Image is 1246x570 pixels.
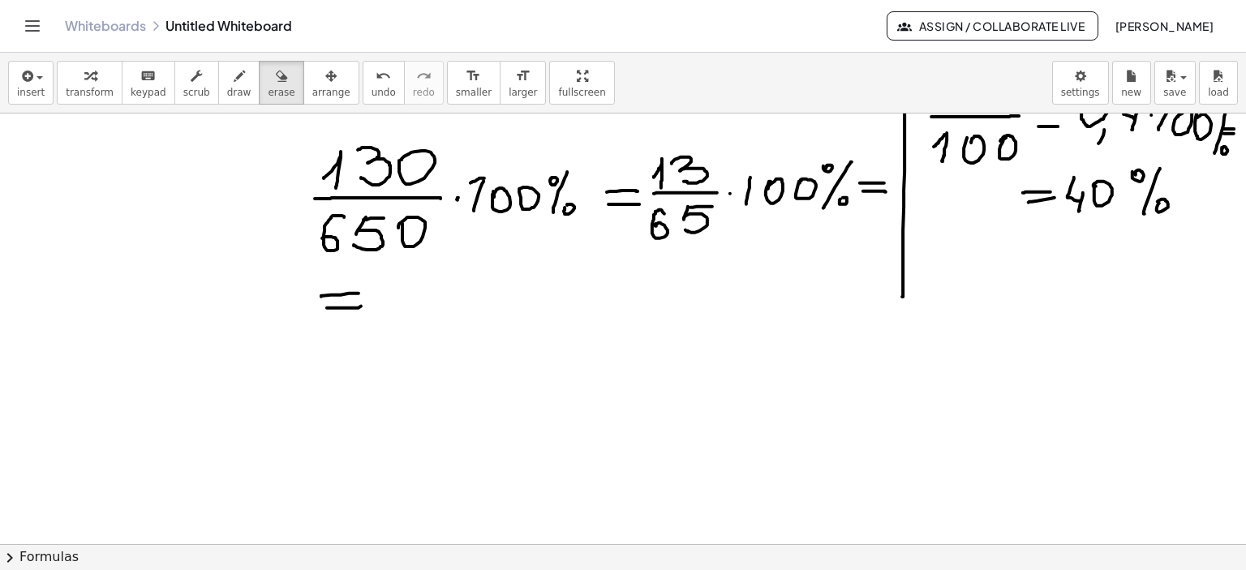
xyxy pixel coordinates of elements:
[65,18,146,34] a: Whiteboards
[8,61,54,105] button: insert
[1163,87,1186,98] span: save
[66,87,114,98] span: transform
[509,87,537,98] span: larger
[17,87,45,98] span: insert
[500,61,546,105] button: format_sizelarger
[312,87,350,98] span: arrange
[372,87,396,98] span: undo
[900,19,1085,33] span: Assign / Collaborate Live
[1208,87,1229,98] span: load
[558,87,605,98] span: fullscreen
[404,61,444,105] button: redoredo
[1061,87,1100,98] span: settings
[1102,11,1227,41] button: [PERSON_NAME]
[416,66,432,86] i: redo
[515,66,531,86] i: format_size
[131,87,166,98] span: keypad
[413,87,435,98] span: redo
[140,66,156,86] i: keyboard
[227,87,251,98] span: draw
[1115,19,1214,33] span: [PERSON_NAME]
[1121,87,1141,98] span: new
[1052,61,1109,105] button: settings
[259,61,303,105] button: erase
[887,11,1098,41] button: Assign / Collaborate Live
[183,87,210,98] span: scrub
[1112,61,1151,105] button: new
[19,13,45,39] button: Toggle navigation
[1154,61,1196,105] button: save
[303,61,359,105] button: arrange
[363,61,405,105] button: undoundo
[447,61,501,105] button: format_sizesmaller
[218,61,260,105] button: draw
[57,61,122,105] button: transform
[122,61,175,105] button: keyboardkeypad
[549,61,614,105] button: fullscreen
[376,66,391,86] i: undo
[466,66,481,86] i: format_size
[174,61,219,105] button: scrub
[1199,61,1238,105] button: load
[268,87,294,98] span: erase
[456,87,492,98] span: smaller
